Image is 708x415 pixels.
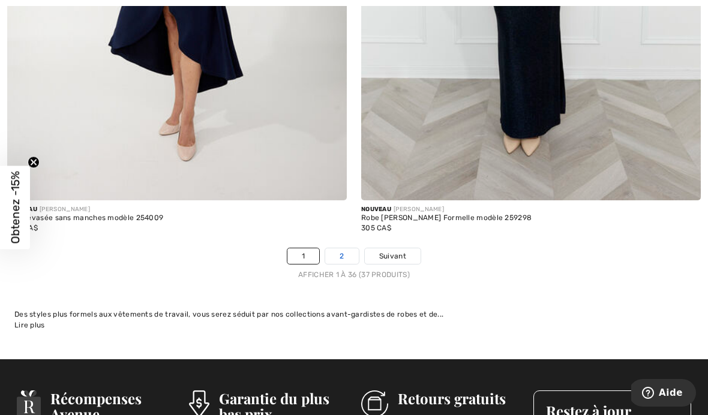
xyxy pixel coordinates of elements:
[28,157,40,169] button: Close teaser
[631,379,696,409] iframe: Ouvre un widget dans lequel vous pouvez trouver plus d’informations
[7,205,347,214] div: [PERSON_NAME]
[14,309,694,320] div: Des styles plus formels aux vêtements de travail, vous serez séduit par nos collections avant-gar...
[14,321,45,329] span: Lire plus
[361,206,391,213] span: Nouveau
[287,248,319,264] a: 1
[398,390,519,406] h3: Retours gratuits
[379,251,406,261] span: Suivant
[7,214,347,222] div: Robe évasée sans manches modèle 254009
[361,214,701,222] div: Robe [PERSON_NAME] Formelle modèle 259298
[361,205,701,214] div: [PERSON_NAME]
[361,224,391,232] span: 305 CA$
[365,248,421,264] a: Suivant
[325,248,358,264] a: 2
[8,172,22,244] span: Obtenez -15%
